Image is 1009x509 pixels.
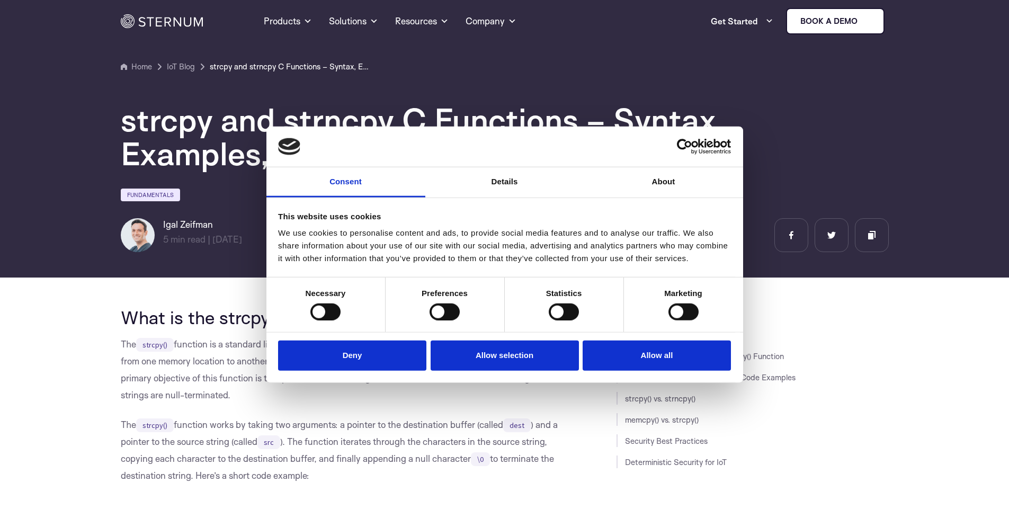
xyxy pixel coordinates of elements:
a: Solutions [329,2,378,40]
img: sternum iot [862,17,870,25]
h2: What is the strcpy() Function? [121,307,569,327]
a: Home [121,60,152,73]
button: Deny [278,341,426,371]
code: \0 [471,452,490,466]
a: Consent [266,167,425,198]
a: Deterministic Security for IoT [625,457,727,467]
code: strcpy() [136,338,174,352]
img: logo [278,138,300,155]
a: Details [425,167,584,198]
code: src [257,435,280,449]
div: This website uses cookies [278,210,731,223]
span: [DATE] [212,234,242,245]
strong: Preferences [422,289,468,298]
a: IoT Blog [167,60,195,73]
h3: JUMP TO SECTION [617,307,889,316]
a: Products [264,2,312,40]
button: Allow all [583,341,731,371]
a: Usercentrics Cookiebot - opens in a new window [638,139,731,155]
p: The function is a standard library function in the C programming language, designed to copy strin... [121,336,569,404]
a: strcpy and strncpy C Functions – Syntax, Examples, and Security Best Practices [210,60,369,73]
code: dest [503,418,531,432]
a: Resources [395,2,449,40]
a: strcpy() vs. strncpy() [625,394,695,404]
strong: Statistics [546,289,582,298]
a: About [584,167,743,198]
a: Fundamentals [121,189,180,201]
a: Company [466,2,516,40]
img: Igal Zeifman [121,218,155,252]
span: min read | [163,234,210,245]
h1: strcpy and strncpy C Functions – Syntax, Examples, and Security Best Practices [121,103,756,171]
button: Allow selection [431,341,579,371]
strong: Necessary [306,289,346,298]
a: memcpy() vs. strcpy() [625,415,699,425]
span: 5 [163,234,168,245]
strong: Marketing [664,289,702,298]
div: We use cookies to personalise content and ads, to provide social media features and to analyse ou... [278,227,731,265]
code: strcpy() [136,418,174,432]
p: The function works by taking two arguments: a pointer to the destination buffer (called ) and a p... [121,416,569,484]
a: Book a demo [786,8,885,34]
h6: Igal Zeifman [163,218,242,231]
a: Get Started [711,11,773,32]
a: Security Best Practices [625,436,708,446]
